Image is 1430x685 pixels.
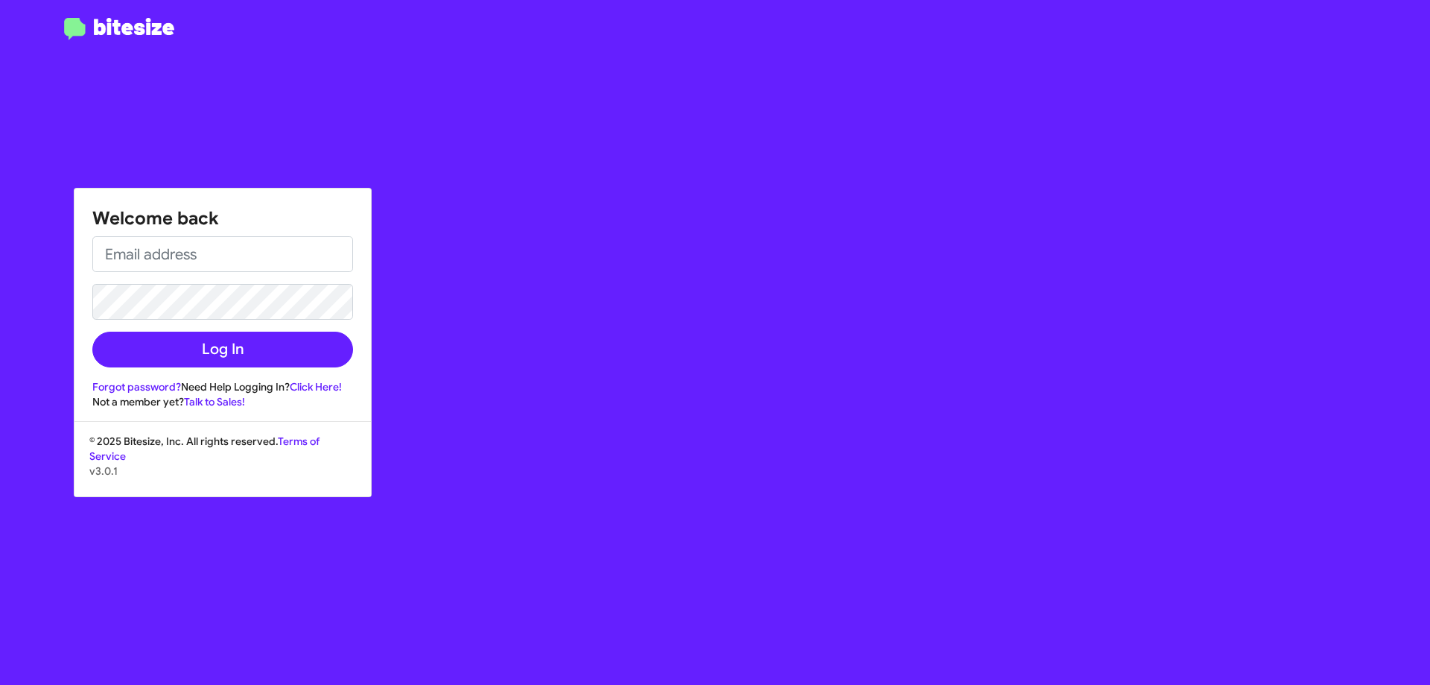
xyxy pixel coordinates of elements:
div: Not a member yet? [92,394,353,409]
div: © 2025 Bitesize, Inc. All rights reserved. [74,434,371,496]
a: Click Here! [290,380,342,394]
input: Email address [92,236,353,272]
div: Need Help Logging In? [92,379,353,394]
a: Forgot password? [92,380,181,394]
p: v3.0.1 [89,464,356,479]
a: Talk to Sales! [184,395,245,408]
button: Log In [92,332,353,367]
h1: Welcome back [92,206,353,230]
